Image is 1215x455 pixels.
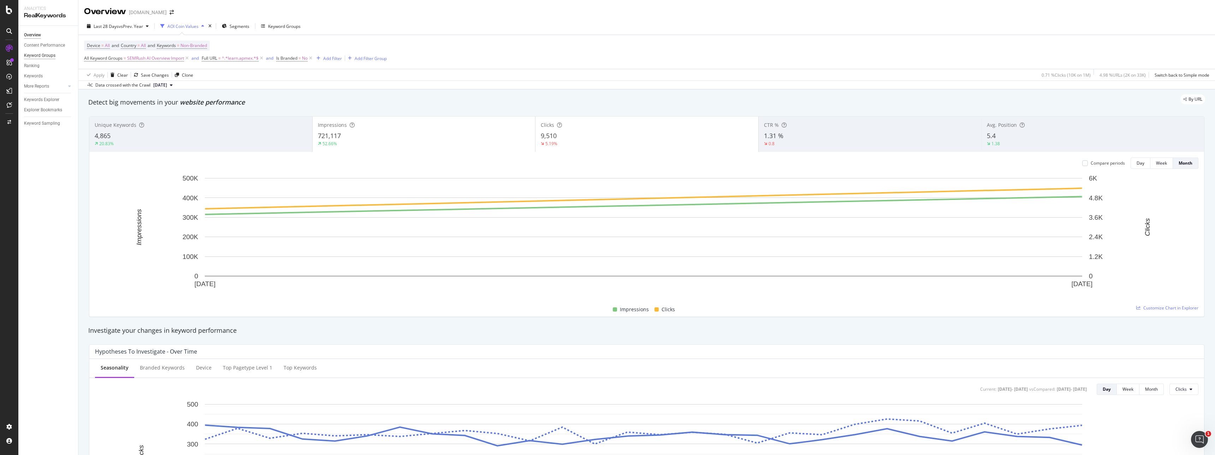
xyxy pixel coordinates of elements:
[157,42,176,48] span: Keywords
[24,31,73,39] a: Overview
[1139,384,1164,395] button: Month
[24,42,65,49] div: Content Performance
[1029,386,1055,392] div: vs Compared :
[323,55,342,61] div: Add Filter
[230,23,249,29] span: Segments
[1150,158,1173,169] button: Week
[177,42,179,48] span: =
[101,42,104,48] span: =
[318,122,347,128] span: Impressions
[105,41,110,51] span: All
[131,69,169,81] button: Save Changes
[127,53,184,63] span: SEMRush AI Overview Import
[1173,158,1198,169] button: Month
[84,55,123,61] span: All Keyword Groups
[298,55,301,61] span: =
[183,194,198,202] text: 400K
[276,55,297,61] span: Is Branded
[24,31,41,39] div: Overview
[998,386,1028,392] div: [DATE] - [DATE]
[124,55,126,61] span: =
[314,54,342,63] button: Add Filter
[101,364,129,371] div: Seasonality
[1179,160,1192,166] div: Month
[1131,158,1150,169] button: Day
[1089,175,1097,182] text: 6K
[258,20,303,32] button: Keyword Groups
[187,401,198,408] text: 500
[1091,160,1125,166] div: Compare periods
[620,305,649,314] span: Impressions
[195,280,216,288] text: [DATE]
[119,23,143,29] span: vs Prev. Year
[222,53,259,63] span: ^.*learn.apmex.*$
[24,52,73,59] a: Keyword Groups
[167,23,198,29] div: AOI Coin Values
[148,42,155,48] span: and
[202,55,217,61] span: Full URL
[764,131,783,140] span: 1.31 %
[769,141,775,147] div: 0.8
[223,364,272,371] div: Top pagetype Level 1
[345,54,387,63] button: Add Filter Group
[1144,218,1151,236] text: Clicks
[87,42,100,48] span: Device
[1143,305,1198,311] span: Customize Chart in Explorer
[24,6,72,12] div: Analytics
[318,131,341,140] span: 721,117
[545,141,557,147] div: 5.19%
[1100,72,1146,78] div: 4.98 % URLs ( 2K on 33K )
[266,55,273,61] div: and
[24,83,49,90] div: More Reports
[24,120,73,127] a: Keyword Sampling
[322,141,337,147] div: 52.66%
[1072,280,1093,288] text: [DATE]
[24,52,55,59] div: Keyword Groups
[1137,160,1144,166] div: Day
[24,106,62,114] div: Explorer Bookmarks
[1169,384,1198,395] button: Clicks
[1103,386,1111,392] div: Day
[1191,431,1208,448] iframe: Intercom live chat
[94,23,119,29] span: Last 28 Days
[991,141,1000,147] div: 1.38
[95,348,197,355] div: Hypotheses to Investigate - Over Time
[141,72,169,78] div: Save Changes
[987,131,996,140] span: 5.4
[129,9,167,16] div: [DOMAIN_NAME]
[182,72,193,78] div: Clone
[150,81,176,89] button: [DATE]
[24,96,59,104] div: Keywords Explorer
[1089,214,1103,221] text: 3.6K
[95,131,111,140] span: 4,865
[95,122,136,128] span: Unique Keywords
[1122,386,1133,392] div: Week
[121,42,136,48] span: Country
[95,175,1192,297] svg: A chart.
[172,69,193,81] button: Clone
[541,131,557,140] span: 9,510
[108,69,128,81] button: Clear
[183,253,198,260] text: 100K
[84,69,105,81] button: Apply
[141,41,146,51] span: All
[218,55,221,61] span: =
[1057,386,1087,392] div: [DATE] - [DATE]
[355,55,387,61] div: Add Filter Group
[170,10,174,15] div: arrow-right-arrow-left
[24,83,66,90] a: More Reports
[24,72,43,80] div: Keywords
[187,440,198,448] text: 300
[1136,305,1198,311] a: Customize Chart in Explorer
[268,23,301,29] div: Keyword Groups
[1089,253,1103,260] text: 1.2K
[764,122,779,128] span: CTR %
[158,20,207,32] button: AOI Coin Values
[1189,97,1202,101] span: By URL
[1205,431,1211,437] span: 1
[191,55,199,61] button: and
[1089,194,1103,202] text: 4.8K
[137,42,140,48] span: =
